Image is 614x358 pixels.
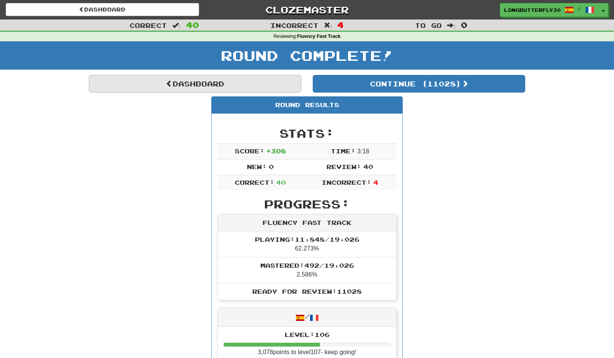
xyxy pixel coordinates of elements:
[504,7,561,13] span: LongButterfly3024
[252,288,362,295] span: Ready for Review: 11028
[447,22,456,29] span: :
[461,20,467,29] span: 0
[337,20,344,29] span: 4
[500,3,599,17] a: LongButterfly3024 /
[363,163,373,170] span: 40
[322,179,371,186] span: Incorrect:
[3,48,611,63] h1: Round Complete!
[297,34,340,39] strong: Fluency Fast Track
[373,179,378,186] span: 4
[218,215,396,231] div: Fluency Fast Track
[129,21,167,29] span: Correct
[212,97,402,114] div: Round Results
[260,262,354,269] span: Mastered: 492 / 19,026
[218,257,396,283] li: 2.586%
[578,6,581,11] span: /
[218,231,396,257] li: 62.273%
[247,163,267,170] span: New:
[285,331,330,338] span: Level: 106
[172,22,181,29] span: :
[89,75,301,93] a: Dashboard
[218,308,396,326] div: /
[270,21,318,29] span: Incorrect
[217,127,397,140] h2: Stats:
[269,163,274,170] span: 0
[324,22,332,29] span: :
[186,20,199,29] span: 40
[313,75,525,93] button: Continue (11028)
[266,147,286,155] span: + 308
[415,21,442,29] span: To go
[235,179,274,186] span: Correct:
[276,179,286,186] span: 40
[217,198,397,210] h2: Progress:
[6,3,199,16] a: Dashboard
[357,148,369,155] span: 3 : 18
[255,236,359,243] span: Playing: 11,848 / 19,026
[211,3,404,16] a: Clozemaster
[331,147,356,155] span: Time:
[327,163,361,170] span: Review:
[235,147,265,155] span: Score:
